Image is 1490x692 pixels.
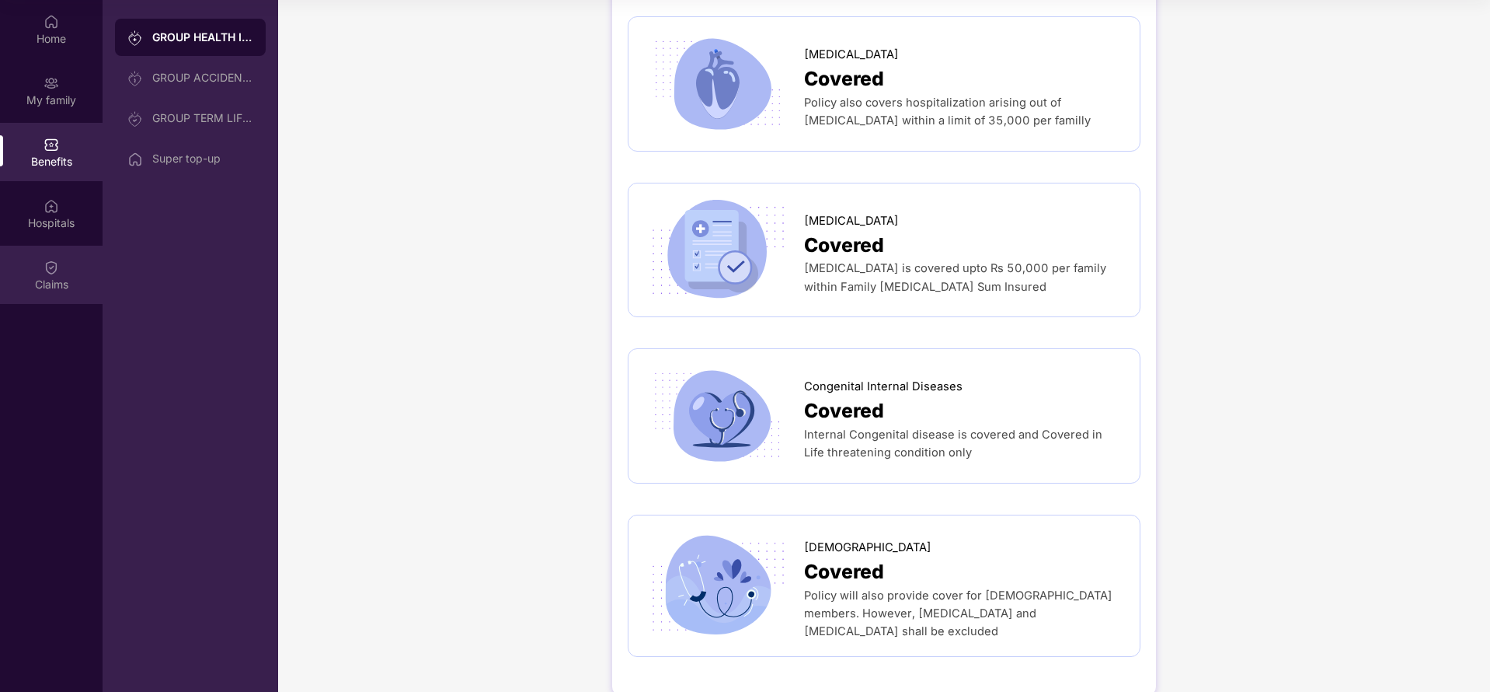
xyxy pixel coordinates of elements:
[804,96,1091,128] span: Policy also covers hospitalization arising out of [MEDICAL_DATA] within a limit of 35,000 per fam...
[804,557,884,587] span: Covered
[152,30,253,45] div: GROUP HEALTH INSURANCE
[804,64,884,94] span: Covered
[804,261,1106,293] span: [MEDICAL_DATA] is covered upto Rs 50,000 per family within Family [MEDICAL_DATA] Sum Insured
[44,198,59,214] img: svg+xml;base64,PHN2ZyBpZD0iSG9zcGl0YWxzIiB4bWxucz0iaHR0cDovL3d3dy53My5vcmcvMjAwMC9zdmciIHdpZHRoPS...
[152,112,253,124] div: GROUP TERM LIFE INSURANCE
[127,71,143,86] img: svg+xml;base64,PHN2ZyB3aWR0aD0iMjAiIGhlaWdodD0iMjAiIHZpZXdCb3g9IjAgMCAyMCAyMCIgZmlsbD0ibm9uZSIgeG...
[804,212,899,230] span: [MEDICAL_DATA]
[152,152,253,165] div: Super top-up
[127,111,143,127] img: svg+xml;base64,PHN2ZyB3aWR0aD0iMjAiIGhlaWdodD0iMjAiIHZpZXdCb3g9IjAgMCAyMCAyMCIgZmlsbD0ibm9uZSIgeG...
[804,378,963,396] span: Congenital Internal Diseases
[152,72,253,84] div: GROUP ACCIDENTAL INSURANCE
[44,260,59,275] img: svg+xml;base64,PHN2ZyBpZD0iQ2xhaW0iIHhtbG5zPSJodHRwOi8vd3d3LnczLm9yZy8yMDAwL3N2ZyIgd2lkdGg9IjIwIi...
[804,589,1112,638] span: Policy will also provide cover for [DEMOGRAPHIC_DATA] members. However, [MEDICAL_DATA] and [MEDIC...
[804,46,899,64] span: [MEDICAL_DATA]
[644,199,791,302] img: icon
[804,230,884,260] span: Covered
[804,396,884,426] span: Covered
[804,539,931,557] span: [DEMOGRAPHIC_DATA]
[644,33,791,135] img: icon
[44,75,59,91] img: svg+xml;base64,PHN2ZyB3aWR0aD0iMjAiIGhlaWdodD0iMjAiIHZpZXdCb3g9IjAgMCAyMCAyMCIgZmlsbD0ibm9uZSIgeG...
[804,428,1102,460] span: Internal Congenital disease is covered and Covered in Life threatening condition only
[644,365,791,467] img: icon
[127,152,143,167] img: svg+xml;base64,PHN2ZyBpZD0iSG9tZSIgeG1sbnM9Imh0dHA6Ly93d3cudzMub3JnLzIwMDAvc3ZnIiB3aWR0aD0iMjAiIG...
[127,30,143,46] img: svg+xml;base64,PHN2ZyB3aWR0aD0iMjAiIGhlaWdodD0iMjAiIHZpZXdCb3g9IjAgMCAyMCAyMCIgZmlsbD0ibm9uZSIgeG...
[644,535,791,638] img: icon
[44,14,59,30] img: svg+xml;base64,PHN2ZyBpZD0iSG9tZSIgeG1sbnM9Imh0dHA6Ly93d3cudzMub3JnLzIwMDAvc3ZnIiB3aWR0aD0iMjAiIG...
[44,137,59,152] img: svg+xml;base64,PHN2ZyBpZD0iQmVuZWZpdHMiIHhtbG5zPSJodHRwOi8vd3d3LnczLm9yZy8yMDAwL3N2ZyIgd2lkdGg9Ij...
